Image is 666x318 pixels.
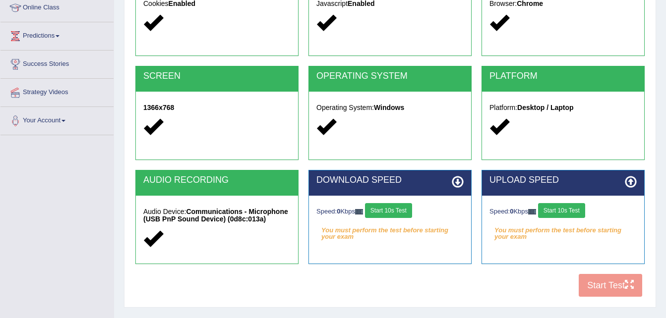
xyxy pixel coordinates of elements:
[316,223,464,238] em: You must perform the test before starting your exam
[528,209,536,214] img: ajax-loader-fb-connection.gif
[489,223,637,238] em: You must perform the test before starting your exam
[143,208,291,223] h5: Audio Device:
[143,71,291,81] h2: SCREEN
[0,107,114,132] a: Your Account
[0,22,114,47] a: Predictions
[316,203,464,220] div: Speed: Kbps
[374,104,404,111] strong: Windows
[0,79,114,104] a: Strategy Videos
[538,203,585,218] button: Start 10s Test
[316,104,464,111] h5: Operating System:
[365,203,412,218] button: Start 10s Test
[517,104,574,111] strong: Desktop / Laptop
[355,209,363,214] img: ajax-loader-fb-connection.gif
[489,104,637,111] h5: Platform:
[143,208,288,223] strong: Communications - Microphone (USB PnP Sound Device) (0d8c:013a)
[316,71,464,81] h2: OPERATING SYSTEM
[489,203,637,220] div: Speed: Kbps
[143,175,291,185] h2: AUDIO RECORDING
[337,208,340,215] strong: 0
[143,104,174,111] strong: 1366x768
[0,51,114,75] a: Success Stories
[489,175,637,185] h2: UPLOAD SPEED
[510,208,513,215] strong: 0
[489,71,637,81] h2: PLATFORM
[316,175,464,185] h2: DOWNLOAD SPEED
